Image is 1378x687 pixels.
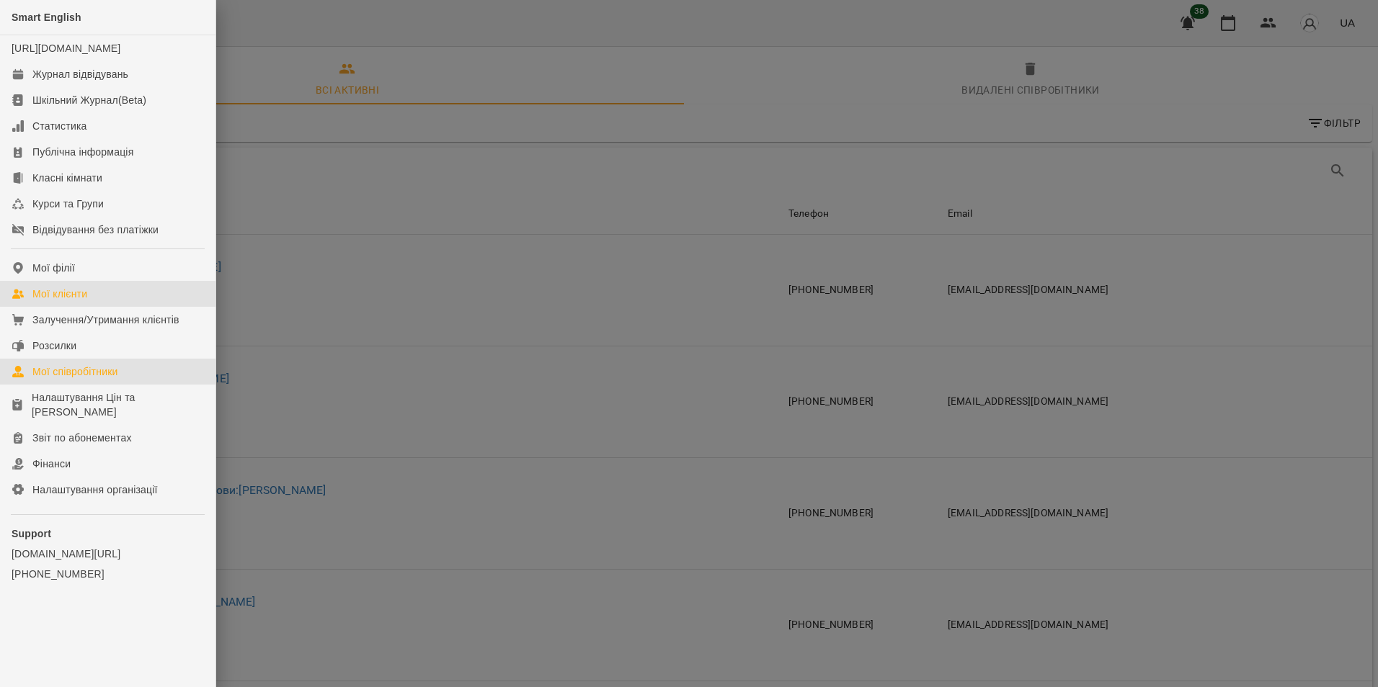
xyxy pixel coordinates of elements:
[32,145,133,159] div: Публічна інформація
[32,457,71,471] div: Фінанси
[32,338,76,353] div: Розсилки
[32,287,87,301] div: Мої клієнти
[32,313,179,327] div: Залучення/Утримання клієнтів
[32,197,104,211] div: Курси та Групи
[12,42,120,54] a: [URL][DOMAIN_NAME]
[32,364,118,379] div: Мої співробітники
[32,119,87,133] div: Статистика
[12,12,81,23] span: Smart English
[32,171,102,185] div: Класні кімнати
[32,93,146,107] div: Шкільний Журнал(Beta)
[32,390,204,419] div: Налаштування Цін та [PERSON_NAME]
[12,567,204,581] a: [PHONE_NUMBER]
[32,67,128,81] div: Журнал відвідувань
[12,526,204,541] p: Support
[32,431,132,445] div: Звіт по абонементах
[12,547,204,561] a: [DOMAIN_NAME][URL]
[32,223,159,237] div: Відвідування без платіжки
[32,482,158,497] div: Налаштування організації
[32,261,75,275] div: Мої філії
